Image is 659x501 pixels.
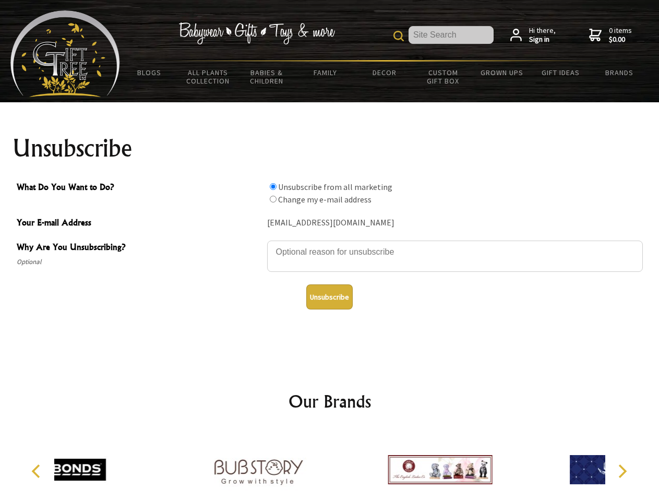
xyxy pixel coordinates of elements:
span: Hi there, [529,26,556,44]
a: Babies & Children [237,62,296,92]
span: Optional [17,256,262,268]
a: Decor [355,62,414,83]
input: What Do You Want to Do? [270,196,277,202]
span: 0 items [609,26,632,44]
span: Why Are You Unsubscribing? [17,241,262,256]
a: Custom Gift Box [414,62,473,92]
label: Unsubscribe from all marketing [278,182,392,192]
a: 0 items$0.00 [589,26,632,44]
span: Your E-mail Address [17,216,262,231]
div: [EMAIL_ADDRESS][DOMAIN_NAME] [267,215,643,231]
strong: Sign in [529,35,556,44]
span: What Do You Want to Do? [17,181,262,196]
button: Previous [26,460,49,483]
input: What Do You Want to Do? [270,183,277,190]
label: Change my e-mail address [278,194,372,205]
img: Babyware - Gifts - Toys and more... [10,10,120,97]
a: Brands [590,62,649,83]
a: Grown Ups [472,62,531,83]
h2: Our Brands [21,389,639,414]
strong: $0.00 [609,35,632,44]
a: Family [296,62,355,83]
a: All Plants Collection [179,62,238,92]
img: product search [393,31,404,41]
input: Site Search [409,26,494,44]
h1: Unsubscribe [13,136,647,161]
img: Babywear - Gifts - Toys & more [178,22,335,44]
button: Next [610,460,633,483]
a: BLOGS [120,62,179,83]
a: Hi there,Sign in [510,26,556,44]
button: Unsubscribe [306,284,353,309]
a: Gift Ideas [531,62,590,83]
textarea: Why Are You Unsubscribing? [267,241,643,272]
